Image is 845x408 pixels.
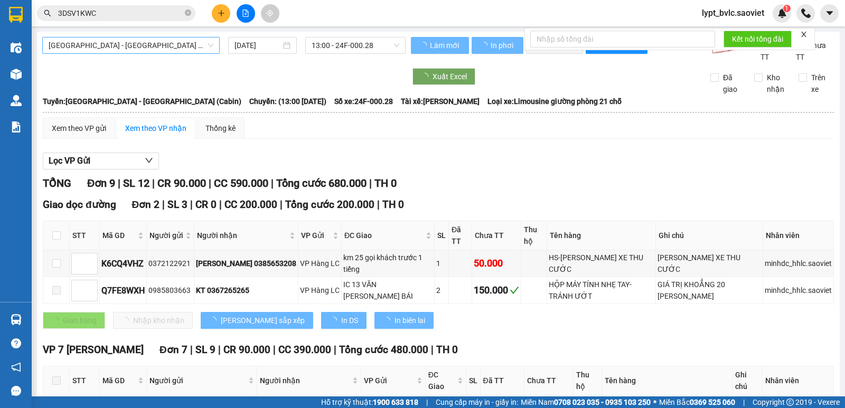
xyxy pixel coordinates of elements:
button: aim [261,4,279,23]
div: Xem theo VP nhận [125,122,186,134]
div: HS-[PERSON_NAME] XE THU CƯỚC [549,252,654,275]
div: VP Hàng LC [300,258,340,269]
b: Tuyến: [GEOGRAPHIC_DATA] - [GEOGRAPHIC_DATA] (Cabin) [43,97,241,106]
span: Tổng cước 200.000 [285,198,374,211]
div: minhdc_hhlc.saoviet [765,258,832,269]
span: | [152,177,155,189]
td: K6CQ4VHZ [100,250,147,277]
span: notification [11,362,21,372]
button: In DS [321,312,367,329]
span: 13:00 - 24F-000.28 [312,37,399,53]
th: Nhân viên [763,366,834,395]
img: phone-icon [801,8,811,18]
span: Trên xe [807,72,834,95]
div: 150.000 [474,283,519,298]
div: 0985803663 [148,284,192,296]
span: Người gửi [149,375,246,386]
span: question-circle [11,338,21,348]
th: Nhân viên [763,221,834,250]
img: logo-vxr [9,7,23,23]
span: 1 [785,5,788,12]
span: Đơn 2 [132,198,160,211]
button: file-add [237,4,255,23]
span: | [431,344,434,356]
span: plus [218,10,225,17]
span: Đã giao [719,72,746,95]
span: loading [383,317,395,324]
button: Làm mới [411,37,469,54]
span: close-circle [185,8,191,18]
span: In biên lai [395,315,425,326]
th: Ghi chú [656,221,763,250]
span: Tài xế: [PERSON_NAME] [401,96,480,107]
th: Thu hộ [574,366,603,395]
div: K6CQ4VHZ [101,257,145,270]
strong: 0708 023 035 - 0935 103 250 [554,398,651,406]
button: Kết nối tổng đài [724,31,792,48]
span: loading [419,42,428,49]
span: CC 590.000 [214,177,268,189]
span: SL 3 [167,198,187,211]
th: Chưa TT [524,366,574,395]
span: Miền Nam [521,396,651,408]
span: CR 90.000 [223,344,270,356]
input: Nhập số tổng đài [530,31,715,48]
div: [PERSON_NAME] 0385653208 [196,258,296,269]
span: | [377,198,380,211]
span: In phơi [491,40,515,51]
th: Chưa TT [472,221,521,250]
th: STT [70,366,100,395]
span: Lọc VP Gửi [49,154,90,167]
img: warehouse-icon [11,42,22,53]
span: In DS [341,315,358,326]
span: Cung cấp máy in - giấy in: [436,396,518,408]
button: In biên lai [374,312,434,329]
img: warehouse-icon [11,69,22,80]
button: Giao hàng [43,312,105,329]
span: [PERSON_NAME] sắp xếp [221,315,305,326]
button: Xuất Excel [412,68,475,85]
div: minhdc_hhlc.saoviet [765,284,832,296]
div: Thống kê [205,122,236,134]
span: Hà Nội - Lào Cai (Cabin) [49,37,213,53]
th: Thu hộ [521,221,548,250]
div: Q7FE8WXH [101,284,145,297]
span: | [118,177,120,189]
th: SL [435,221,449,250]
button: caret-down [820,4,839,23]
div: 2 [436,284,447,296]
span: Loại xe: Limousine giường phòng 21 chỗ [487,96,622,107]
span: TỔNG [43,177,71,189]
button: In phơi [472,37,523,54]
div: HỘP MÁY TÍNH NHẸ TAY- TRÁNH ƯỚT [549,279,654,302]
img: warehouse-icon [11,95,22,106]
span: | [190,344,193,356]
span: Làm mới [430,40,461,51]
th: Ghi chú [733,366,763,395]
span: Xuất Excel [433,71,467,82]
strong: 0369 525 060 [690,398,735,406]
div: GIÁ TRỊ KHOẲNG 20 [PERSON_NAME] [658,279,761,302]
span: Miền Bắc [659,396,735,408]
div: 0372122921 [148,258,192,269]
span: TH 0 [436,344,458,356]
span: CR 0 [195,198,217,211]
th: Tên hàng [547,221,656,250]
img: warehouse-icon [11,314,22,325]
button: Nhập kho nhận [113,312,193,329]
span: | [273,344,276,356]
span: check [510,286,519,295]
span: TH 0 [374,177,397,189]
span: ĐC Giao [428,369,455,392]
span: loading [480,42,489,49]
span: | [743,396,745,408]
span: lypt_bvlc.saoviet [693,6,773,20]
span: | [426,396,428,408]
span: | [271,177,274,189]
span: | [209,177,211,189]
span: Tổng cước 680.000 [276,177,367,189]
img: solution-icon [11,121,22,132]
button: plus [212,4,230,23]
span: Kho nhận [763,72,790,95]
span: ⚪️ [653,400,656,404]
